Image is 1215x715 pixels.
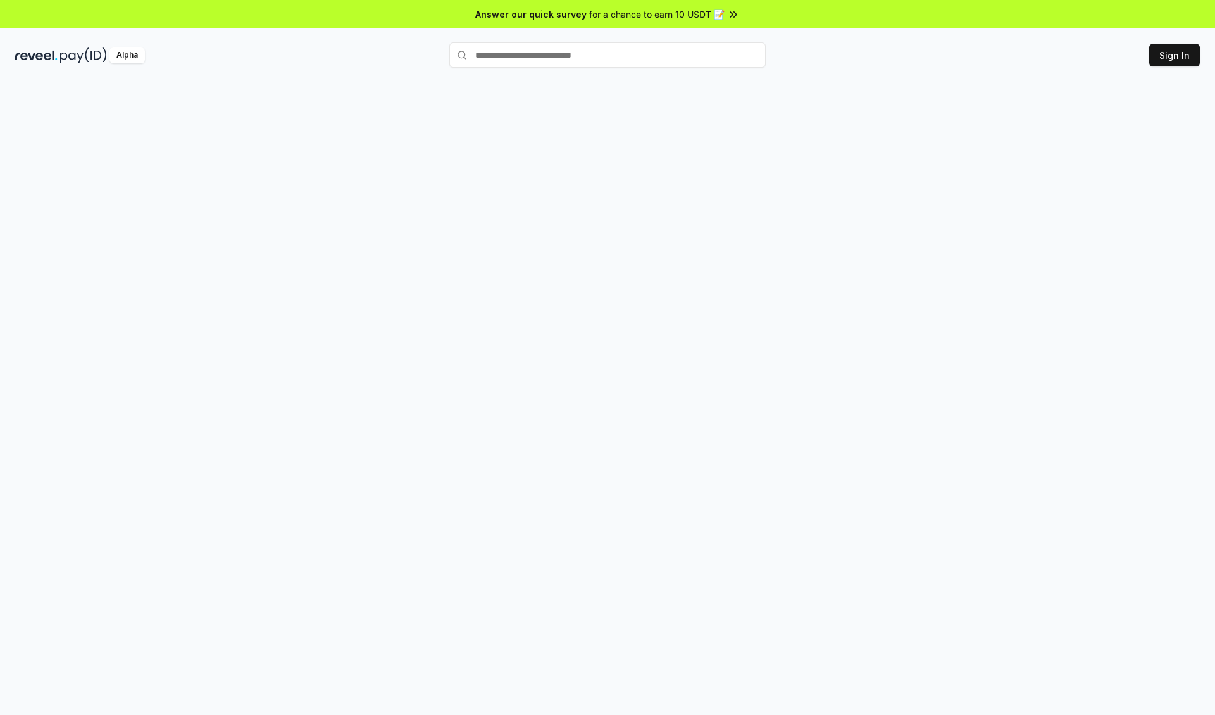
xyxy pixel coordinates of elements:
div: Alpha [109,47,145,63]
span: Answer our quick survey [475,8,587,21]
img: pay_id [60,47,107,63]
span: for a chance to earn 10 USDT 📝 [589,8,725,21]
button: Sign In [1149,44,1200,66]
img: reveel_dark [15,47,58,63]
